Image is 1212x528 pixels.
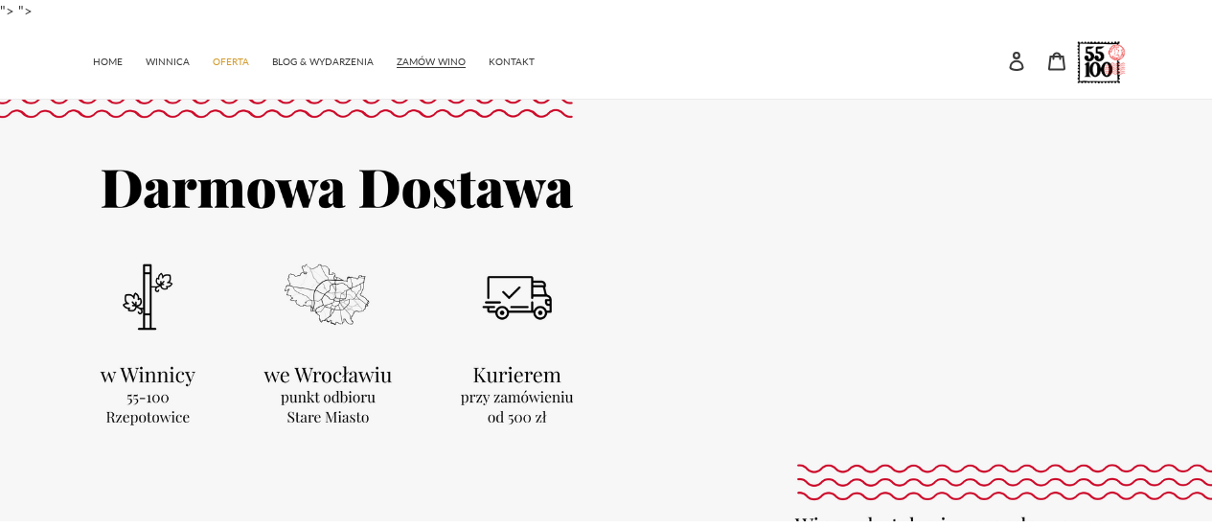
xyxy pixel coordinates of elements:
span: KONTAKT [489,56,535,68]
span: WINNICA [146,56,190,68]
span: ZAMÓW WINO [397,56,466,68]
span: HOME [93,56,123,68]
a: HOME [83,46,132,74]
a: OFERTA [203,46,259,74]
span: BLOG & WYDARZENIA [272,56,374,68]
a: BLOG & WYDARZENIA [263,46,383,74]
a: WINNICA [136,46,199,74]
span: OFERTA [213,56,249,68]
a: KONTAKT [479,46,544,74]
a: ZAMÓW WINO [387,46,475,74]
